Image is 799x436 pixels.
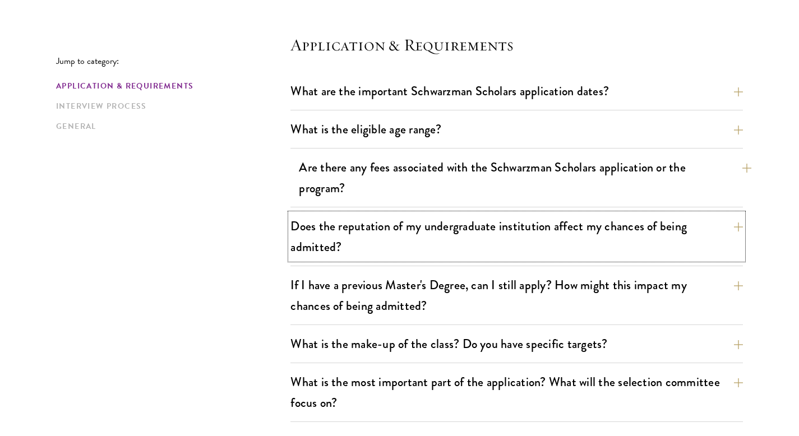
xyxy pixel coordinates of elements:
[290,78,743,104] button: What are the important Schwarzman Scholars application dates?
[290,272,743,318] button: If I have a previous Master's Degree, can I still apply? How might this impact my chances of bein...
[56,120,284,132] a: General
[56,100,284,112] a: Interview Process
[290,117,743,142] button: What is the eligible age range?
[290,331,743,356] button: What is the make-up of the class? Do you have specific targets?
[56,56,290,66] p: Jump to category:
[56,80,284,92] a: Application & Requirements
[290,369,743,415] button: What is the most important part of the application? What will the selection committee focus on?
[290,34,743,56] h4: Application & Requirements
[290,214,743,259] button: Does the reputation of my undergraduate institution affect my chances of being admitted?
[299,155,751,201] button: Are there any fees associated with the Schwarzman Scholars application or the program?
